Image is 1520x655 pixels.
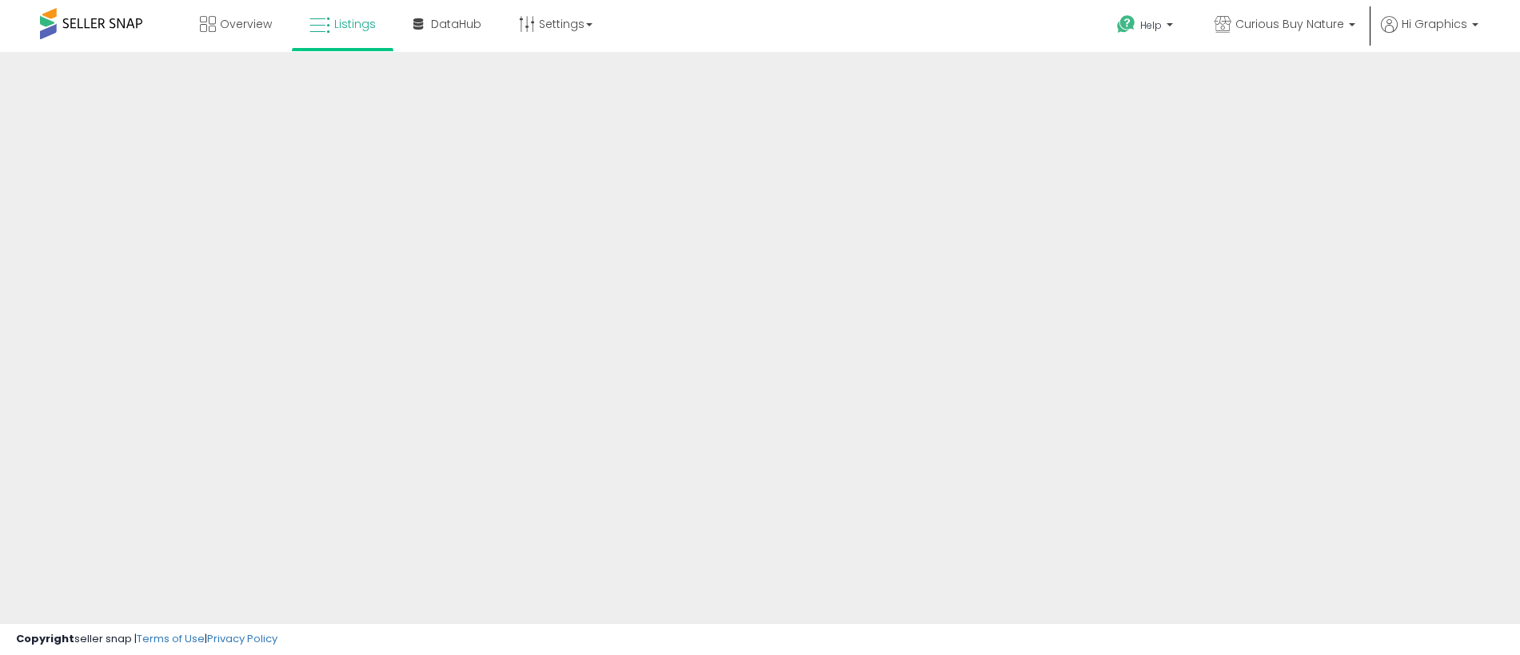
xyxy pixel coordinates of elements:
span: Overview [220,16,272,32]
a: Hi Graphics [1381,16,1478,52]
span: Hi Graphics [1402,16,1467,32]
a: Help [1104,2,1189,52]
strong: Copyright [16,631,74,646]
span: Curious Buy Nature [1235,16,1344,32]
span: Help [1140,18,1162,32]
span: DataHub [431,16,481,32]
span: Listings [334,16,376,32]
a: Terms of Use [137,631,205,646]
div: seller snap | | [16,632,277,647]
a: Privacy Policy [207,631,277,646]
i: Get Help [1116,14,1136,34]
